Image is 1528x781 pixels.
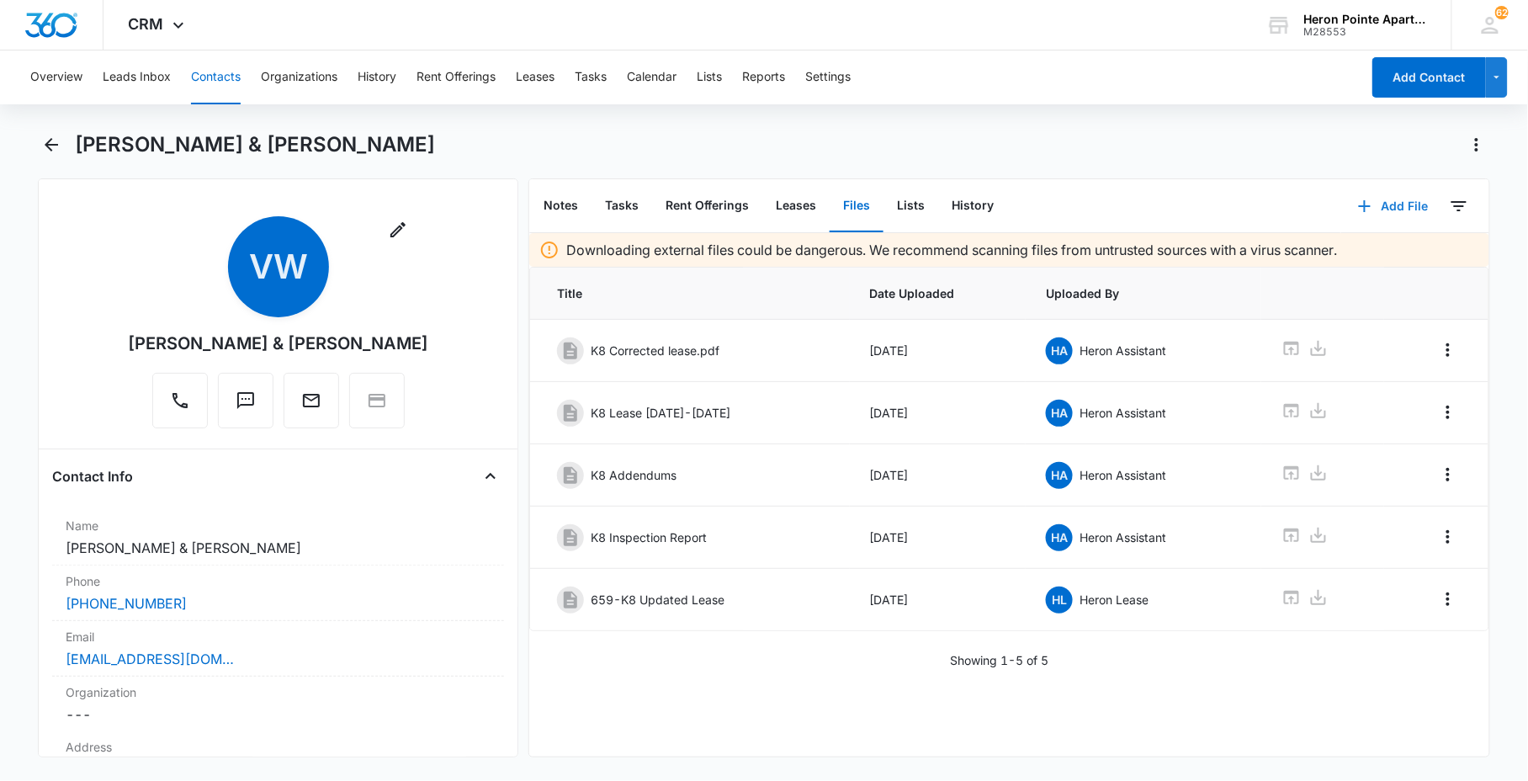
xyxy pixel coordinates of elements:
button: Actions [1463,131,1490,158]
a: Call [152,399,208,413]
button: Lists [883,180,938,232]
button: Text [218,373,273,428]
button: Notes [530,180,592,232]
p: K8 Inspection Report [591,529,707,546]
span: HA [1046,337,1073,364]
a: Email [284,399,339,413]
div: Email[EMAIL_ADDRESS][DOMAIN_NAME] [52,621,504,677]
p: Heron Assistant [1080,342,1166,359]
button: Overflow Menu [1435,461,1462,488]
button: Calendar [627,50,676,104]
button: Files [830,180,883,232]
button: Add Contact [1372,57,1486,98]
p: Showing 1-5 of 5 [950,651,1048,669]
p: Downloading external files could be dangerous. We recommend scanning files from untrusted sources... [566,240,1337,260]
a: [PHONE_NUMBER] [66,593,187,614]
h1: [PERSON_NAME] & [PERSON_NAME] [75,132,435,157]
button: Organizations [261,50,337,104]
span: HA [1046,462,1073,489]
label: Email [66,628,491,646]
button: Lists [697,50,722,104]
button: Rent Offerings [652,180,762,232]
h4: Contact Info [52,466,133,486]
button: Contacts [191,50,241,104]
div: account id [1304,26,1427,38]
span: Date Uploaded [870,284,1005,302]
button: Tasks [575,50,607,104]
button: Close [477,463,504,490]
span: Uploaded By [1046,284,1241,302]
button: Overflow Menu [1435,337,1462,364]
span: HL [1046,587,1073,614]
p: Heron Assistant [1080,529,1166,546]
label: Organization [66,683,491,701]
dd: [PERSON_NAME] & [PERSON_NAME] [66,538,491,558]
button: Settings [805,50,851,104]
label: Phone [66,572,491,590]
label: Address [66,738,491,756]
span: HA [1046,524,1073,551]
button: Leases [762,180,830,232]
button: Add File [1341,186,1446,226]
div: Phone[PHONE_NUMBER] [52,566,504,621]
p: Heron Lease [1080,591,1149,608]
div: Name[PERSON_NAME] & [PERSON_NAME] [52,510,504,566]
button: Filters [1446,193,1472,220]
button: Call [152,373,208,428]
td: [DATE] [850,569,1026,631]
button: Email [284,373,339,428]
dd: --- [66,704,491,725]
label: Name [66,517,491,534]
a: [EMAIL_ADDRESS][DOMAIN_NAME] [66,649,234,669]
button: Overflow Menu [1435,586,1462,613]
td: [DATE] [850,507,1026,569]
button: Leads Inbox [103,50,171,104]
button: History [358,50,396,104]
span: CRM [129,15,164,33]
td: [DATE] [850,382,1026,444]
div: account name [1304,13,1427,26]
button: History [938,180,1007,232]
p: Heron Assistant [1080,466,1166,484]
p: Heron Assistant [1080,404,1166,422]
span: HA [1046,400,1073,427]
span: VW [228,216,329,317]
div: notifications count [1495,6,1509,19]
button: Leases [516,50,554,104]
p: K8 Corrected lease.pdf [591,342,719,359]
span: Title [557,284,829,302]
td: [DATE] [850,444,1026,507]
button: Tasks [592,180,652,232]
button: Overview [30,50,82,104]
button: Back [38,131,64,158]
a: Text [218,399,273,413]
td: [DATE] [850,320,1026,382]
button: Overflow Menu [1435,399,1462,426]
p: K8 Lease [DATE]-[DATE] [591,404,730,422]
button: Rent Offerings [416,50,496,104]
div: [PERSON_NAME] & [PERSON_NAME] [128,331,428,356]
button: Overflow Menu [1435,523,1462,550]
span: 62 [1495,6,1509,19]
p: 659-K8 Updated Lease [591,591,724,608]
p: K8 Addendums [591,466,676,484]
div: Organization--- [52,677,504,731]
button: Reports [742,50,785,104]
